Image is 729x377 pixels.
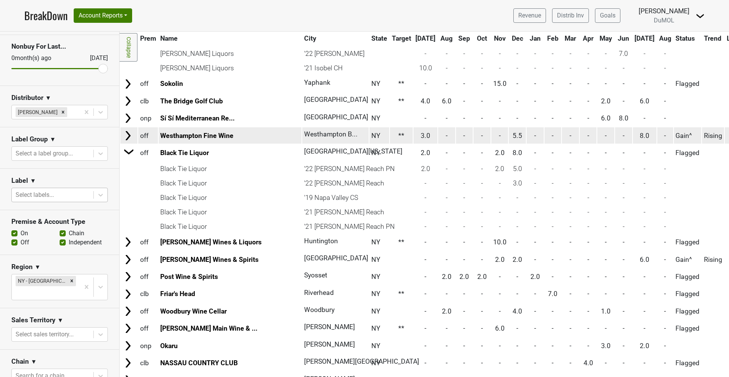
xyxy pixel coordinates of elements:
[413,176,437,190] td: -
[159,32,302,45] th: Name: activate to sort column ascending
[605,238,607,246] span: -
[438,176,455,190] td: -
[633,191,657,204] td: -
[633,205,657,219] td: -
[463,97,465,105] span: -
[657,220,673,233] td: -
[509,220,526,233] td: -
[11,43,108,51] h3: Nonbuy For Last...
[11,135,48,143] h3: Label Group
[413,220,437,233] td: -
[123,146,135,157] img: Arrow right
[456,32,473,45] th: Sep: activate to sort column ascending
[615,47,632,60] td: 7.0
[369,32,389,45] th: State: activate to sort column ascending
[159,205,302,219] td: Black Tie Liquor
[31,357,37,366] span: ▼
[674,76,702,92] td: Flagged
[438,205,455,219] td: -
[702,32,724,45] th: Trend: activate to sort column ascending
[527,176,544,190] td: -
[597,32,614,45] th: May: activate to sort column ascending
[16,107,59,117] div: [PERSON_NAME]
[122,254,134,265] img: Arrow right
[122,357,134,369] img: Arrow right
[122,236,134,248] img: Arrow right
[509,191,526,204] td: -
[138,127,158,144] td: off
[473,220,491,233] td: -
[516,114,518,122] span: -
[491,220,508,233] td: -
[499,114,501,122] span: -
[481,97,483,105] span: -
[491,32,508,45] th: Nov: activate to sort column ascending
[615,61,632,75] td: -
[120,33,137,62] a: Collapse
[597,191,614,204] td: -
[138,144,158,161] td: off
[499,132,501,139] span: -
[570,132,571,139] span: -
[473,176,491,190] td: -
[552,97,554,105] span: -
[456,191,473,204] td: -
[509,47,526,60] td: -
[664,80,666,87] span: -
[481,238,483,246] span: -
[580,61,597,75] td: -
[633,47,657,60] td: -
[302,32,365,45] th: City: activate to sort column ascending
[491,47,508,60] td: -
[664,97,666,105] span: -
[516,80,518,87] span: -
[664,114,666,122] span: -
[122,271,134,282] img: Arrow right
[390,32,413,45] th: Target: activate to sort column ascending
[570,97,571,105] span: -
[463,238,465,246] span: -
[615,32,632,45] th: Jun: activate to sort column ascending
[601,114,611,122] span: 6.0
[160,97,223,105] a: The Bridge Golf Club
[122,323,134,334] img: Arrow right
[122,112,134,124] img: Arrow right
[456,162,473,176] td: -
[159,162,302,176] td: Black Tie Liquor
[424,114,426,122] span: -
[657,32,673,45] th: Aug: activate to sort column ascending
[509,32,526,45] th: Dec: activate to sort column ascending
[160,359,238,367] a: NASSAU COUNTRY CLUB
[544,205,562,219] td: -
[424,238,426,246] span: -
[605,149,607,157] span: -
[304,237,338,245] span: Huntington
[605,132,607,139] span: -
[640,132,649,139] span: 8.0
[623,97,625,105] span: -
[371,80,380,87] span: NY
[644,114,645,122] span: -
[59,107,67,117] div: Remove Wilson Daniels
[122,306,134,317] img: Arrow right
[463,149,465,157] span: -
[122,130,134,141] img: Arrow right
[11,358,29,366] h3: Chain
[675,35,695,42] span: Status
[644,80,645,87] span: -
[481,114,483,122] span: -
[413,205,437,219] td: -
[50,135,56,144] span: ▼
[371,97,380,105] span: NY
[534,149,536,157] span: -
[544,47,562,60] td: -
[122,78,134,90] img: Arrow right
[570,238,571,246] span: -
[304,147,402,155] span: [GEOGRAPHIC_DATA][US_STATE]
[438,32,455,45] th: Aug: activate to sort column ascending
[302,191,369,204] td: '19 Napa Valley CS
[442,97,451,105] span: 6.0
[513,8,546,23] a: Revenue
[513,149,522,157] span: 8.0
[74,8,132,23] button: Account Reports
